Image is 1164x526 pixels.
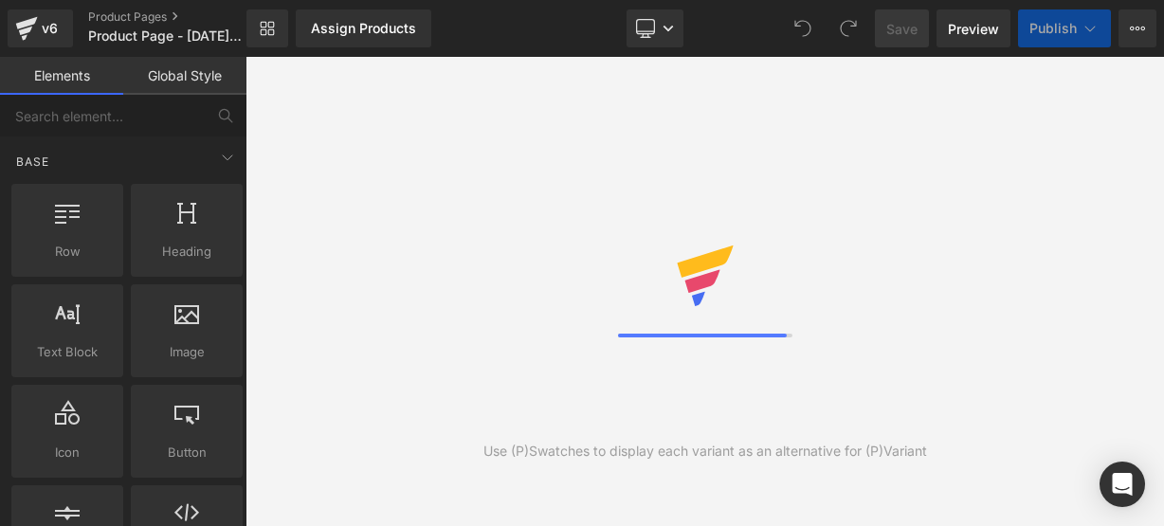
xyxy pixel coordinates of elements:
[88,28,242,44] span: Product Page - [DATE] 17:52:33
[123,57,246,95] a: Global Style
[136,342,237,362] span: Image
[1018,9,1111,47] button: Publish
[829,9,867,47] button: Redo
[937,9,1010,47] a: Preview
[311,21,416,36] div: Assign Products
[8,9,73,47] a: v6
[1029,21,1077,36] span: Publish
[784,9,822,47] button: Undo
[948,19,999,39] span: Preview
[1119,9,1156,47] button: More
[88,9,278,25] a: Product Pages
[136,443,237,463] span: Button
[136,242,237,262] span: Heading
[246,9,288,47] a: New Library
[483,441,927,462] div: Use (P)Swatches to display each variant as an alternative for (P)Variant
[17,443,118,463] span: Icon
[1100,462,1145,507] div: Open Intercom Messenger
[17,342,118,362] span: Text Block
[38,16,62,41] div: v6
[14,153,51,171] span: Base
[17,242,118,262] span: Row
[886,19,918,39] span: Save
